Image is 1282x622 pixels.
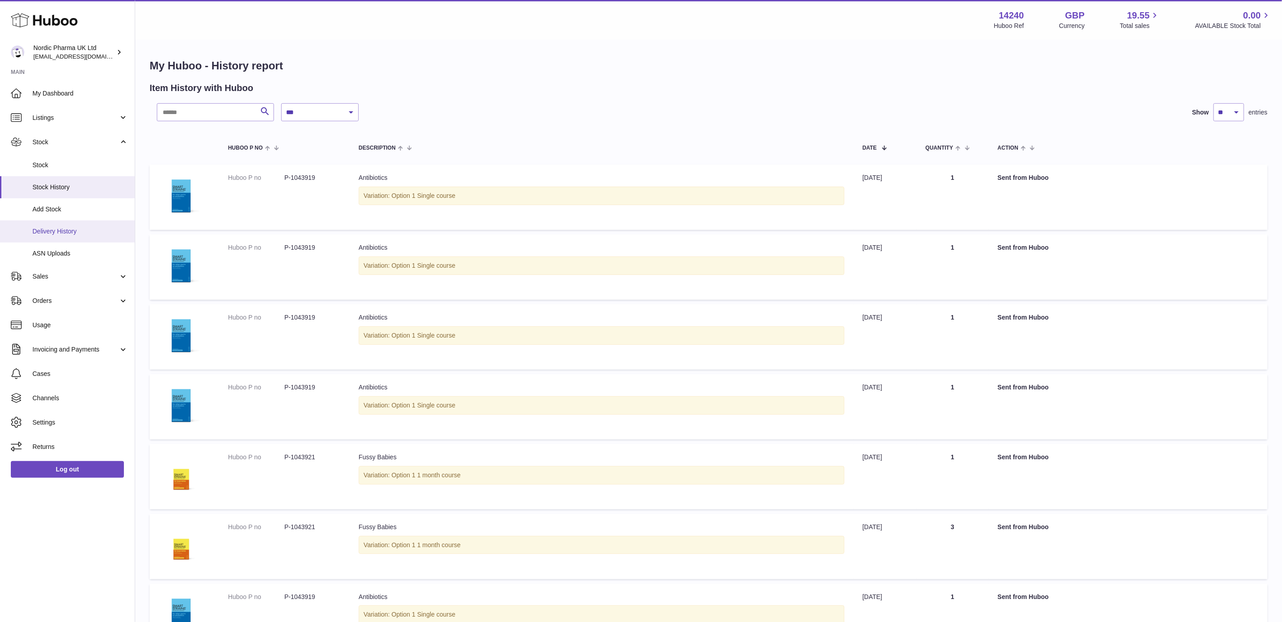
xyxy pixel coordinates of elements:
div: Variation: Option 1 Single course [359,326,844,345]
td: Fussy Babies [350,514,853,579]
td: 3 [917,514,989,579]
dd: P-1043919 [284,174,341,182]
div: Variation: Option 1 Single course [359,396,844,415]
td: [DATE] [853,374,917,439]
td: Fussy Babies [350,444,853,509]
dd: P-1043919 [284,313,341,322]
span: Stock [32,138,119,146]
div: Variation: Option 1 Single course [359,256,844,275]
strong: Sent from Huboo [998,384,1049,391]
span: Sales [32,272,119,281]
td: Antibiotics [350,304,853,370]
span: 19.55 [1127,9,1150,22]
label: Show [1192,108,1209,117]
strong: GBP [1065,9,1085,22]
dt: Huboo P no [228,383,284,392]
div: Variation: Option 1 Single course [359,187,844,205]
img: 2.png [159,243,204,288]
span: Stock History [32,183,128,192]
span: Date [862,145,877,151]
span: AVAILABLE Stock Total [1195,22,1271,30]
span: ASN Uploads [32,249,128,258]
strong: Sent from Huboo [998,244,1049,251]
span: Cases [32,370,128,378]
span: Stock [32,161,128,169]
a: 19.55 Total sales [1120,9,1160,30]
span: Delivery History [32,227,128,236]
strong: Sent from Huboo [998,523,1049,531]
td: Antibiotics [350,374,853,439]
dt: Huboo P no [228,313,284,322]
dt: Huboo P no [228,243,284,252]
span: Listings [32,114,119,122]
dt: Huboo P no [228,453,284,462]
td: 1 [917,444,989,509]
div: Variation: Option 1 1 month course [359,536,844,554]
dd: P-1043921 [284,523,341,531]
td: 1 [917,165,989,230]
span: Total sales [1120,22,1160,30]
strong: Sent from Huboo [998,593,1049,600]
dd: P-1043921 [284,453,341,462]
span: Channels [32,394,128,402]
span: Settings [32,418,128,427]
td: [DATE] [853,234,917,300]
span: [EMAIL_ADDRESS][DOMAIN_NAME] [33,53,132,60]
td: 1 [917,234,989,300]
dt: Huboo P no [228,523,284,531]
img: 2.png [159,313,204,358]
img: 2.png [159,383,204,428]
div: Nordic Pharma UK Ltd [33,44,114,61]
span: 0.00 [1243,9,1261,22]
span: Invoicing and Payments [32,345,119,354]
td: Antibiotics [350,234,853,300]
h1: My Huboo - History report [150,59,1268,73]
td: [DATE] [853,444,917,509]
dt: Huboo P no [228,593,284,601]
td: 1 [917,374,989,439]
img: Baby_Colic_8mlBottle_FrontFace.png [159,523,204,568]
div: Variation: Option 1 1 month course [359,466,844,485]
img: internalAdmin-14240@internal.huboo.com [11,46,24,59]
td: [DATE] [853,165,917,230]
td: [DATE] [853,304,917,370]
span: Orders [32,297,119,305]
span: Add Stock [32,205,128,214]
span: Returns [32,443,128,451]
dt: Huboo P no [228,174,284,182]
span: Action [998,145,1018,151]
span: entries [1249,108,1268,117]
span: Huboo P no [228,145,263,151]
dd: P-1043919 [284,243,341,252]
div: Currency [1059,22,1085,30]
strong: Sent from Huboo [998,174,1049,181]
span: My Dashboard [32,89,128,98]
span: Usage [32,321,128,329]
strong: Sent from Huboo [998,314,1049,321]
strong: 14240 [999,9,1024,22]
div: Huboo Ref [994,22,1024,30]
img: 2.png [159,174,204,219]
span: Quantity [926,145,953,151]
h2: Item History with Huboo [150,82,253,94]
a: Log out [11,461,124,477]
img: Baby_Colic_8mlBottle_FrontFace.png [159,453,204,498]
td: [DATE] [853,514,917,579]
td: Antibiotics [350,165,853,230]
strong: Sent from Huboo [998,453,1049,461]
dd: P-1043919 [284,383,341,392]
td: 1 [917,304,989,370]
span: Description [359,145,396,151]
a: 0.00 AVAILABLE Stock Total [1195,9,1271,30]
dd: P-1043919 [284,593,341,601]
